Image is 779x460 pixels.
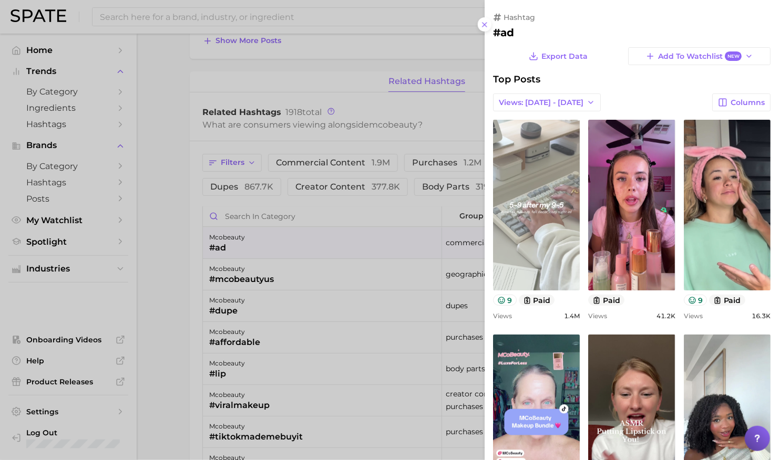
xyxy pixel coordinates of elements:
h2: #ad [493,26,771,39]
span: 16.3k [752,312,771,320]
button: Columns [712,93,771,111]
button: Export Data [526,47,590,65]
span: New [725,51,742,61]
span: Top Posts [493,74,540,85]
span: 1.4m [564,312,580,320]
span: hashtag [504,13,535,22]
button: paid [709,295,745,306]
span: Views [493,312,512,320]
button: Add to WatchlistNew [628,47,771,65]
button: 9 [684,295,708,306]
button: Views: [DATE] - [DATE] [493,93,601,111]
span: Views [684,312,703,320]
button: 9 [493,295,517,306]
span: Views [588,312,607,320]
span: 41.2k [657,312,675,320]
button: paid [588,295,624,306]
span: Columns [731,98,765,107]
span: Export Data [542,52,588,61]
span: Add to Watchlist [658,51,742,61]
button: paid [519,295,555,306]
span: Views: [DATE] - [DATE] [499,98,583,107]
